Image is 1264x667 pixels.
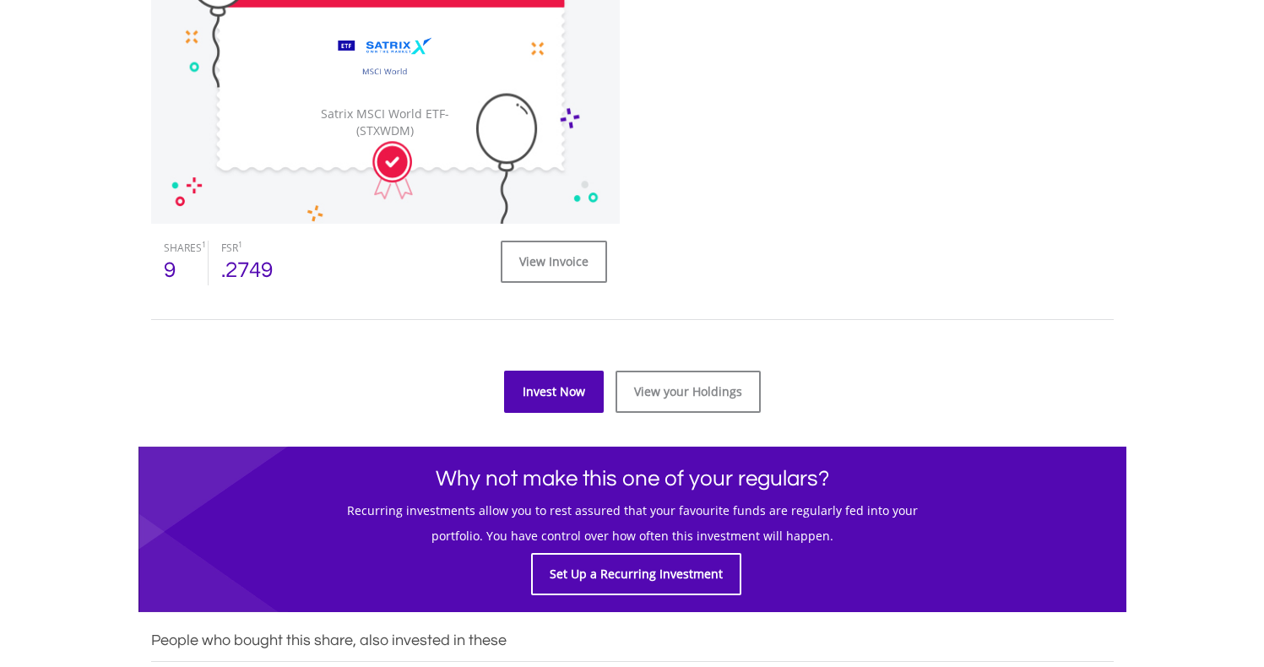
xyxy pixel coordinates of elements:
sup: 1 [238,239,242,250]
div: FSR [221,241,277,255]
h5: portfolio. You have control over how often this investment will happen. [151,528,1114,545]
h5: Recurring investments allow you to rest assured that your favourite funds are regularly fed into ... [151,502,1114,519]
a: View Invoice [501,241,607,283]
span: - (STXWDM) [356,106,449,138]
a: Invest Now [504,371,604,413]
sup: 1 [202,239,206,250]
div: 9 [164,255,196,285]
a: View your Holdings [616,371,761,413]
div: .2749 [221,255,277,285]
img: TFSA.STXWDM.png [323,21,447,97]
a: Set Up a Recurring Investment [531,553,741,595]
h3: People who bought this share, also invested in these [151,629,1114,653]
div: SHARES [164,241,196,255]
h1: Why not make this one of your regulars? [151,464,1114,494]
div: Satrix MSCI World ETF [303,106,467,139]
